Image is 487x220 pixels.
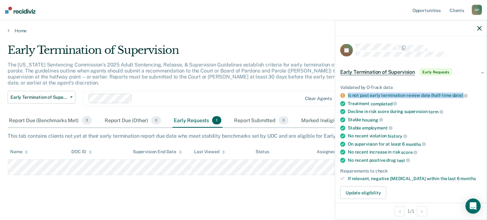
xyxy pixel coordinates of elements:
div: Requirements to check [340,168,482,173]
div: On supervision for at least 6 [348,141,482,147]
span: test [397,158,410,163]
div: Report Due (Other) [103,114,162,128]
div: Decline in risk score during supervision [348,109,482,115]
div: 1 / 1 [335,203,487,219]
div: N P [472,5,482,15]
span: months [406,141,426,147]
div: Validated by O-Track data [340,85,482,90]
div: Early Requests [172,114,223,128]
span: history [388,134,407,139]
div: Assigned to [317,149,347,154]
div: Report Due (Benchmarks Met) [8,114,93,128]
div: No recent increase in risk [348,149,482,155]
button: Next Opportunity [417,206,427,216]
div: Supervision End Date [133,149,182,154]
div: Early Termination of Supervision [8,44,373,62]
div: No recent positive drug [348,158,482,163]
div: Status [256,149,269,154]
span: Early Termination of Supervision [10,95,68,100]
span: score [401,150,417,155]
div: DOC ID [71,149,92,154]
span: 0 [151,116,161,124]
div: Name [10,149,28,154]
span: 3 [82,116,92,124]
div: No recent violation [348,133,482,139]
div: Clear agents [305,96,332,101]
div: This tab contains clients not yet at their early termination report due date who meet stability b... [8,133,479,139]
div: Is not past early termination review date (half-time date) [348,93,482,98]
span: 0 [279,116,289,124]
img: Recidiviz [5,7,36,14]
button: Update eligibility [340,186,386,199]
span: 1 [212,116,221,124]
div: Stable [348,125,482,131]
span: employment [362,125,392,130]
div: Marked Ineligible [300,114,357,128]
div: Open Intercom Messenger [465,198,481,214]
span: Early Requests [420,69,451,75]
span: Early Termination of Supervision [340,69,415,75]
a: Home [8,28,479,34]
span: completed [371,101,397,106]
button: Previous Opportunity [395,206,405,216]
p: The [US_STATE] Sentencing Commission’s 2025 Adult Sentencing, Release, & Supervision Guidelines e... [8,62,370,86]
div: Last Viewed [194,149,225,154]
div: Early Termination of SupervisionEarly Requests [335,62,487,82]
div: Treatment [348,101,482,106]
div: If relevant, negative [MEDICAL_DATA] within the last 6 [348,176,482,181]
div: Stable [348,117,482,123]
span: months [460,176,476,181]
span: term [428,109,443,114]
span: housing [362,117,383,122]
div: Report Submitted [233,114,290,128]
